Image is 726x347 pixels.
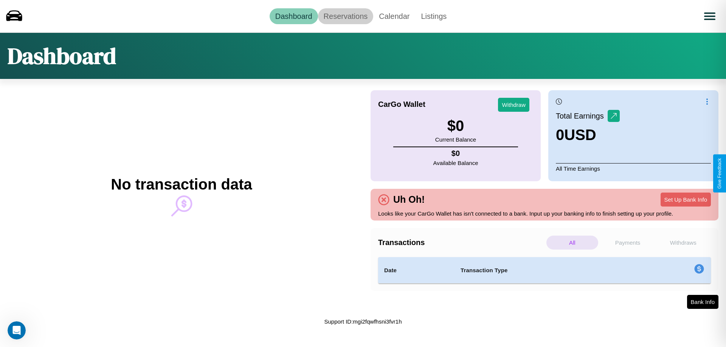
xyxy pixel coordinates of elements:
h1: Dashboard [8,40,116,71]
button: Bank Info [687,295,718,309]
h4: Transactions [378,238,544,247]
h4: CarGo Wallet [378,100,425,109]
p: Payments [602,236,654,250]
p: All [546,236,598,250]
h2: No transaction data [111,176,252,193]
h3: 0 USD [556,126,620,143]
iframe: Intercom live chat [8,321,26,339]
a: Listings [415,8,452,24]
h3: $ 0 [435,117,476,134]
p: Total Earnings [556,109,608,123]
p: Withdraws [657,236,709,250]
p: Support ID: mgi2fqwfhsni3fvr1h [324,316,402,327]
p: Looks like your CarGo Wallet has isn't connected to a bank. Input up your banking info to finish ... [378,208,711,219]
button: Withdraw [498,98,529,112]
button: Set Up Bank Info [661,193,711,207]
a: Dashboard [270,8,318,24]
a: Calendar [373,8,415,24]
p: All Time Earnings [556,163,711,174]
table: simple table [378,257,711,284]
p: Available Balance [433,158,478,168]
p: Current Balance [435,134,476,145]
h4: Transaction Type [461,266,632,275]
div: Give Feedback [717,158,722,189]
h4: Uh Oh! [389,194,428,205]
button: Open menu [699,6,720,27]
h4: $ 0 [433,149,478,158]
a: Reservations [318,8,374,24]
h4: Date [384,266,448,275]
